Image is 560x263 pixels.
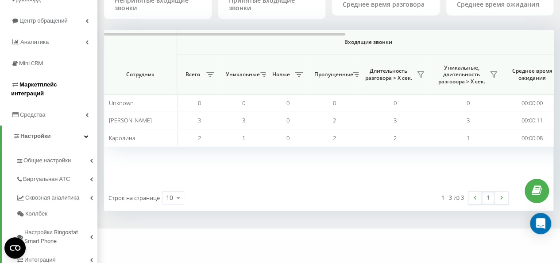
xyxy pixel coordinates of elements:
td: 00:00:08 [505,130,560,147]
span: 0 [286,116,290,124]
span: 0 [198,99,201,107]
span: 0 [242,99,245,107]
span: 0 [394,99,397,107]
span: Новые [270,71,292,78]
span: 0 [286,99,290,107]
div: Open Intercom Messenger [530,213,551,234]
span: 3 [242,116,245,124]
span: 0 [286,134,290,142]
span: Центр обращений [19,17,68,24]
span: Уникальные [226,71,258,78]
span: 1 [467,134,470,142]
span: 0 [467,99,470,107]
span: Длительность разговора > Х сек. [363,67,414,81]
td: 00:00:11 [505,112,560,129]
div: 10 [166,193,173,202]
span: Сотрудник [112,71,169,78]
span: Сквозная аналитика [25,193,79,202]
span: Среднее время ожидания [511,67,553,81]
span: 3 [394,116,397,124]
span: 1 [242,134,245,142]
span: Mini CRM [19,60,43,67]
td: 00:00:00 [505,94,560,112]
a: Виртуальная АТС [16,169,97,187]
span: 3 [467,116,470,124]
a: Настройки Ringostat Smart Phone [16,222,97,249]
span: 2 [333,134,336,142]
a: Настройки [2,126,97,147]
button: Open CMP widget [4,237,26,259]
a: Сквозная аналитика [16,187,97,206]
span: Строк на странице [108,194,160,202]
span: Настройки Ringostat Smart Phone [24,228,90,246]
span: 2 [394,134,397,142]
span: Всего [182,71,204,78]
span: Каролина [109,134,135,142]
div: Среднее время ожидания [457,1,543,8]
span: 2 [333,116,336,124]
span: [PERSON_NAME] [109,116,152,124]
a: Общие настройки [16,150,97,169]
span: Аналитика [20,39,49,45]
a: Коллбек [16,206,97,222]
span: 0 [333,99,336,107]
span: Настройки [20,133,51,139]
span: Средства [20,111,46,118]
div: 1 - 3 из 3 [441,193,464,202]
span: Пропущенные [314,71,350,78]
span: Коллбек [25,209,47,218]
span: Общие настройки [23,156,71,165]
a: 1 [482,192,495,204]
span: Входящие звонки [200,39,537,46]
span: Unknown [109,99,134,107]
span: Виртуальная АТС [23,175,70,184]
div: Среднее время разговора [343,1,429,8]
span: Маркетплейс интеграций [11,81,57,97]
span: 3 [198,116,201,124]
span: Уникальные, длительность разговора > Х сек. [436,64,487,85]
span: 2 [198,134,201,142]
